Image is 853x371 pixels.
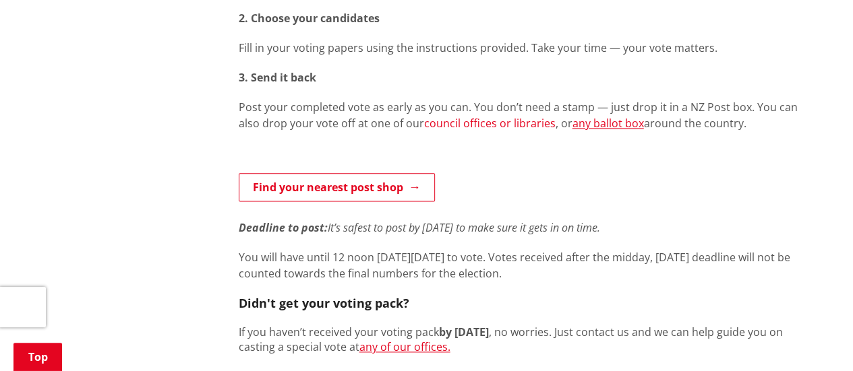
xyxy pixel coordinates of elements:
[239,295,409,311] strong: Didn't get your voting pack?
[239,220,328,235] em: Deadline to post:
[239,40,813,56] p: Fill in your voting papers using the instructions provided. Take your time — your vote matters.
[239,11,380,26] strong: 2. Choose your candidates
[239,325,813,354] p: If you haven’t received your voting pack , no worries. Just contact us and we can help guide you ...
[239,70,316,85] strong: 3. Send it back
[328,220,600,235] em: It’s safest to post by [DATE] to make sure it gets in on time.
[439,325,489,339] strong: by [DATE]
[239,173,435,201] a: Find your nearest post shop
[572,116,644,131] a: any ballot box
[424,116,556,131] a: council offices or libraries
[791,314,840,363] iframe: Messenger Launcher
[13,343,62,371] a: Top
[239,249,813,281] p: You will have until 12 noon [DATE][DATE] to vote. Votes received after the midday, [DATE] deadlin...
[239,99,813,131] p: Post your completed vote as early as you can. You don’t need a stamp — just drop it in a NZ Post ...
[359,339,450,354] a: any of our offices.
